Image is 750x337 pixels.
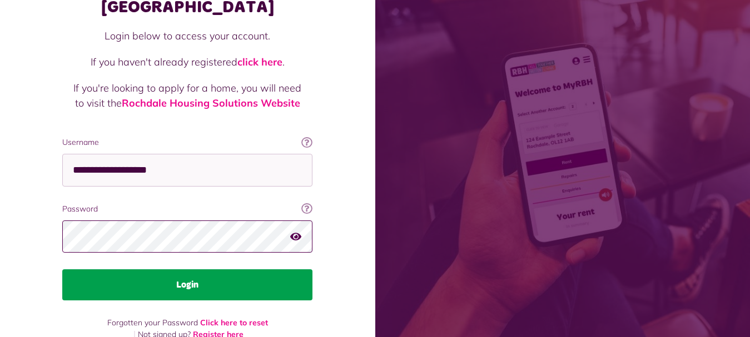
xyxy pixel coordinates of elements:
[107,318,198,328] span: Forgotten your Password
[62,137,312,148] label: Username
[73,28,301,43] p: Login below to access your account.
[73,81,301,110] p: If you're looking to apply for a home, you will need to visit the
[122,97,300,109] a: Rochdale Housing Solutions Website
[62,203,312,215] label: Password
[200,318,268,328] a: Click here to reset
[62,269,312,300] button: Login
[73,54,301,69] p: If you haven't already registered .
[237,56,282,68] a: click here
